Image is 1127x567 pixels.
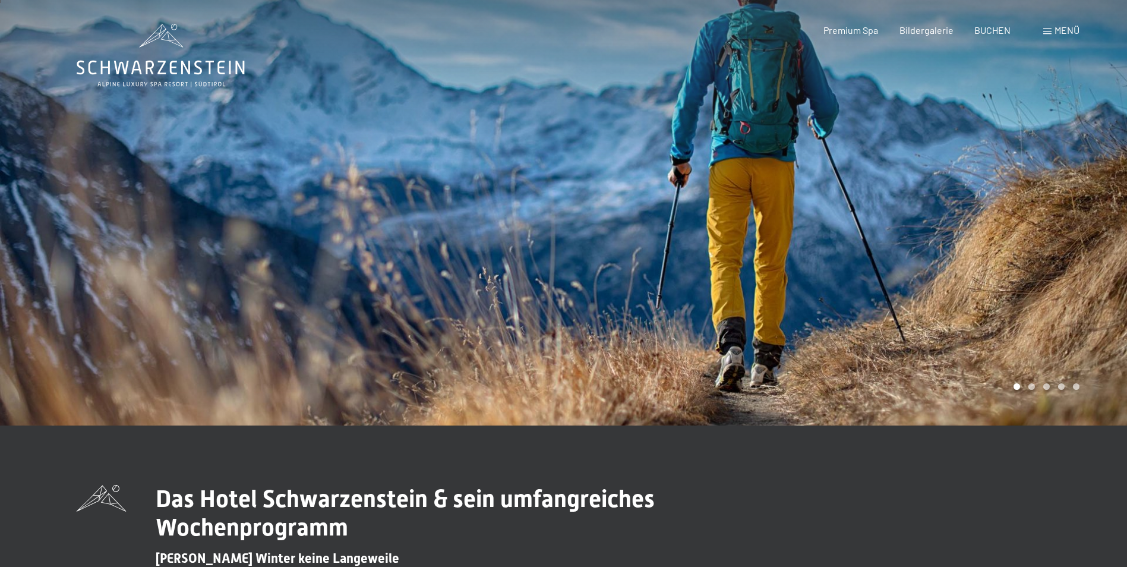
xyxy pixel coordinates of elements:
a: BUCHEN [974,24,1011,36]
a: Bildergalerie [899,24,954,36]
span: Menü [1055,24,1079,36]
span: Das Hotel Schwarzenstein & sein umfangreiches Wochenprogramm [156,485,655,541]
a: Premium Spa [823,24,878,36]
div: Carousel Pagination [1009,383,1079,390]
div: Carousel Page 4 [1058,383,1065,390]
div: Carousel Page 2 [1028,383,1035,390]
div: Carousel Page 5 [1073,383,1079,390]
span: [PERSON_NAME] Winter keine Langeweile [156,551,399,566]
div: Carousel Page 3 [1043,383,1050,390]
div: Carousel Page 1 (Current Slide) [1014,383,1020,390]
